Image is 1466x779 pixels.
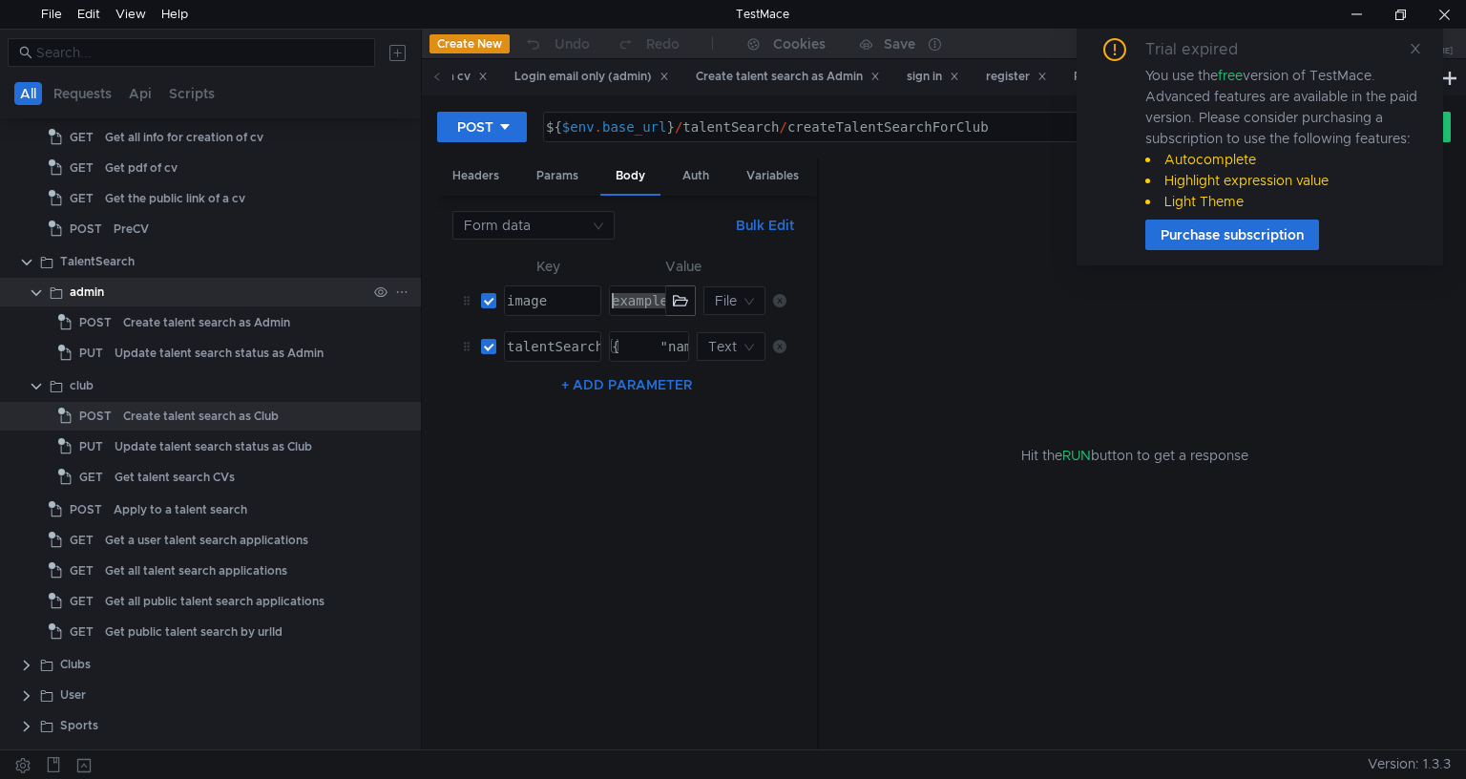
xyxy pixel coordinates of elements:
div: Get all info for creation of cv [105,123,263,152]
div: User [60,681,86,709]
div: Body [600,158,660,196]
div: Cookies [773,32,826,55]
span: GET [70,618,94,646]
button: local [1062,29,1195,59]
li: Highlight expression value [1145,170,1420,191]
div: sign in [907,67,959,87]
div: Sponsors [60,742,114,770]
span: GET [70,587,94,616]
span: PUT [79,339,103,368]
span: PUT [79,432,103,461]
button: Purchase subscription [1145,220,1319,250]
div: Save [884,37,915,51]
div: PreCV [114,215,149,243]
div: Create talent search as Admin [123,308,290,337]
div: Update talent search status as Admin [115,339,324,368]
span: GET [70,526,94,555]
div: Apply to a talent search [114,495,247,524]
span: POST [79,308,112,337]
span: free [1218,67,1243,84]
div: Clubs [60,650,91,679]
div: Undo [555,32,590,55]
div: Update talent search status as Club [115,432,312,461]
button: POST [437,112,527,142]
button: Bulk Edit [728,214,802,237]
button: Undo [510,30,603,58]
button: Scripts [163,82,220,105]
div: Create talent search as Club [123,402,279,431]
span: GET [70,557,94,585]
div: Headers [437,158,514,194]
div: club [70,371,94,400]
div: Get all talent search applications [105,557,287,585]
button: + ADD PARAMETER [554,373,700,396]
div: Login email only (admin) [514,67,669,87]
button: Api [123,82,157,105]
span: GET [70,154,94,182]
input: Search... [36,42,364,63]
th: Value [601,255,765,278]
div: register [986,67,1047,87]
li: Autocomplete [1145,149,1420,170]
span: POST [70,495,102,524]
div: Get a user talent search applications [105,526,308,555]
div: admin [70,278,104,306]
th: Key [496,255,601,278]
div: Get pdf of cv [105,154,178,182]
div: Variables [731,158,814,194]
button: Create New [429,34,510,53]
div: Get the public link of a cv [105,184,245,213]
button: All [14,82,42,105]
div: Get public talent search by urlId [105,618,283,646]
button: Redo [603,30,693,58]
span: POST [79,402,112,431]
div: You use the version of TestMace. Advanced features are available in the paid version. Please cons... [1145,65,1420,212]
div: Redo [646,32,680,55]
span: GET [70,184,94,213]
div: TalentSearch [60,247,135,276]
div: Create talent search as Admin [696,67,880,87]
span: Hit the button to get a response [1021,445,1248,466]
div: Get talent search CVs [115,463,235,492]
div: Params [521,158,594,194]
div: Auth [667,158,724,194]
span: Version: 1.3.3 [1368,750,1451,778]
span: GET [79,463,103,492]
span: POST [70,215,102,243]
div: PreCV [1074,67,1126,87]
span: GET [70,123,94,152]
div: Trial expired [1145,38,1261,61]
div: Get all public talent search applications [105,587,325,616]
div: Sports [60,711,98,740]
div: POST [457,116,493,137]
li: Light Theme [1145,191,1420,212]
span: RUN [1062,447,1091,464]
button: Requests [48,82,117,105]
